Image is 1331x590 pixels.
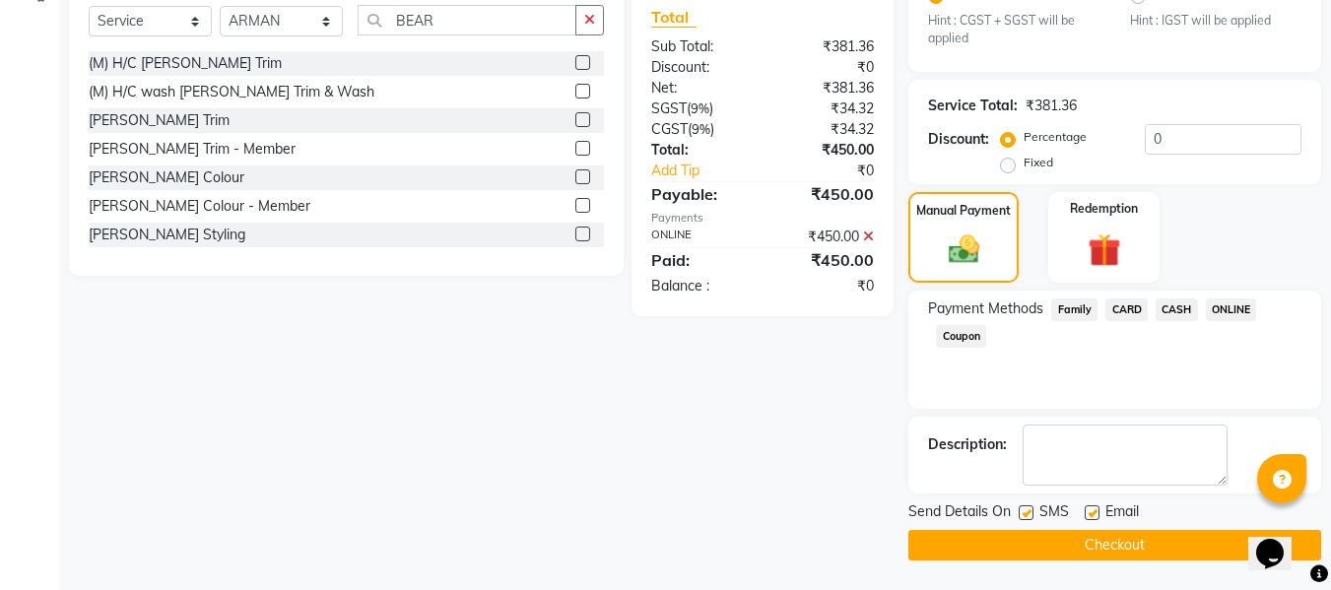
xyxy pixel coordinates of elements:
span: Payment Methods [928,298,1043,319]
div: ( ) [636,98,763,119]
input: Search or Scan [358,5,576,35]
div: Balance : [636,276,763,296]
div: ₹0 [763,276,889,296]
span: Family [1051,298,1098,321]
div: ONLINE [636,227,763,247]
label: Fixed [1024,154,1053,171]
iframe: chat widget [1248,511,1311,570]
div: ₹0 [763,57,889,78]
div: ₹34.32 [763,119,889,140]
div: Total: [636,140,763,161]
div: (M) H/C [PERSON_NAME] Trim [89,53,282,74]
div: [PERSON_NAME] Trim - Member [89,139,296,160]
div: Paid: [636,248,763,272]
div: ₹450.00 [763,140,889,161]
div: (M) H/C wash [PERSON_NAME] Trim & Wash [89,82,374,102]
div: Service Total: [928,96,1018,116]
div: ₹450.00 [763,227,889,247]
span: Coupon [936,325,986,348]
div: Discount: [636,57,763,78]
div: [PERSON_NAME] Styling [89,225,245,245]
div: Description: [928,434,1007,455]
span: SMS [1039,501,1069,526]
span: Total [651,7,697,28]
span: Email [1105,501,1139,526]
div: Net: [636,78,763,98]
div: ₹450.00 [763,182,889,206]
div: Discount: [928,129,989,150]
span: SGST [651,99,687,117]
div: [PERSON_NAME] Colour - Member [89,196,310,217]
div: ₹34.32 [763,98,889,119]
div: ₹450.00 [763,248,889,272]
div: ₹381.36 [1026,96,1077,116]
span: Send Details On [908,501,1011,526]
span: CASH [1156,298,1198,321]
span: 9% [691,100,709,116]
button: Checkout [908,530,1321,560]
a: Add Tip [636,161,783,181]
div: ₹0 [784,161,890,181]
div: ₹381.36 [763,36,889,57]
div: ( ) [636,119,763,140]
small: Hint : CGST + SGST will be applied [928,12,1099,48]
span: ONLINE [1206,298,1257,321]
span: CARD [1105,298,1148,321]
label: Redemption [1070,200,1138,218]
label: Manual Payment [916,202,1011,220]
label: Percentage [1024,128,1087,146]
div: Payable: [636,182,763,206]
div: [PERSON_NAME] Colour [89,167,244,188]
span: 9% [692,121,710,137]
div: [PERSON_NAME] Trim [89,110,230,131]
div: ₹381.36 [763,78,889,98]
div: Sub Total: [636,36,763,57]
small: Hint : IGST will be applied [1130,12,1301,30]
div: Payments [651,210,874,227]
img: _cash.svg [939,231,989,267]
span: CGST [651,120,688,138]
img: _gift.svg [1078,229,1131,270]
